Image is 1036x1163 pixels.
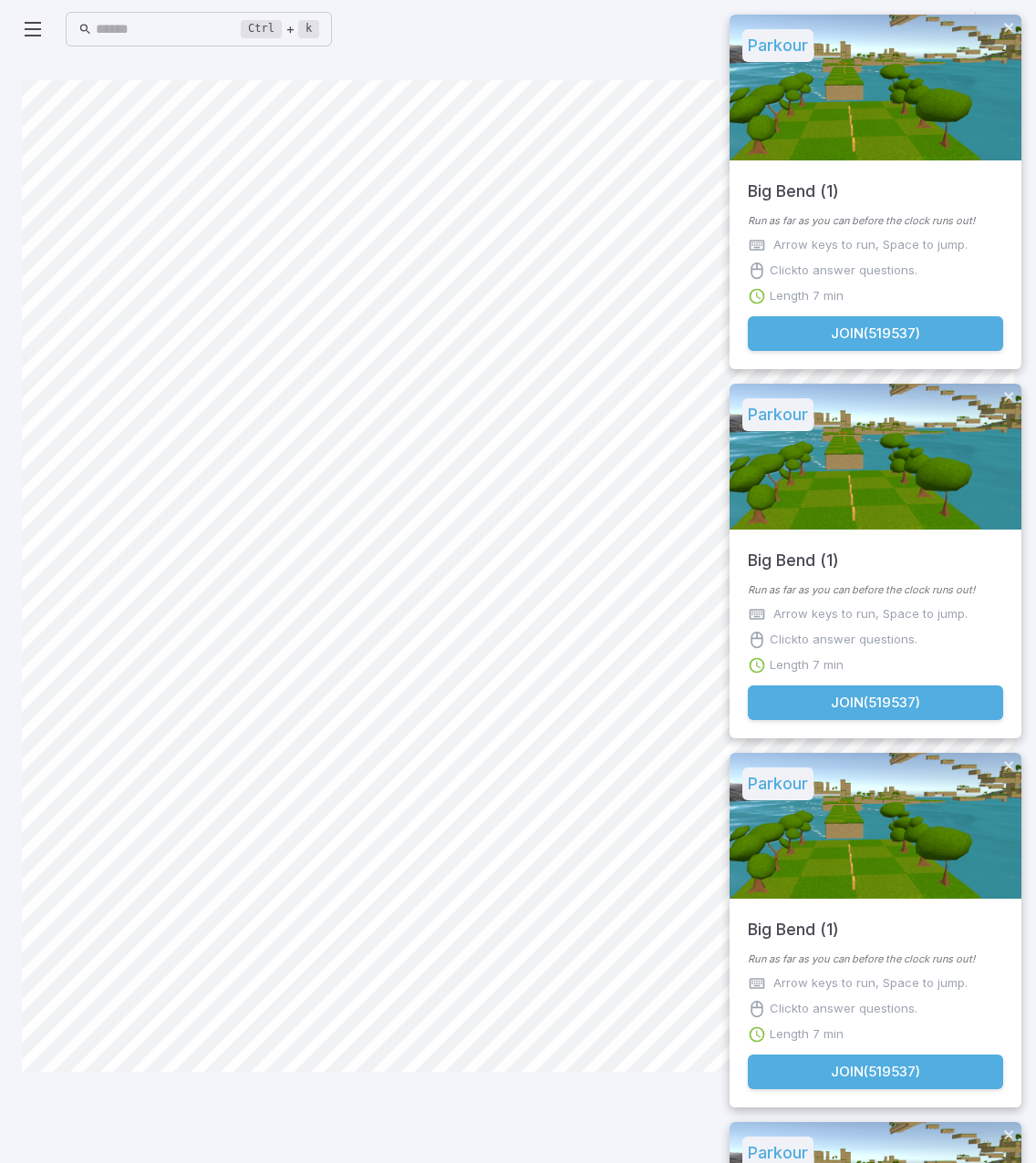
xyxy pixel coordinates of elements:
[748,316,1003,351] button: Join(519537)
[770,262,917,280] p: Click to answer questions.
[748,160,839,204] h5: Big Bend (1)
[742,29,813,62] h5: Parkour
[770,1000,917,1018] p: Click to answer questions.
[773,974,968,993] p: Arrow keys to run, Space to jump.
[730,15,1021,369] div: Join Activity
[748,899,839,942] h5: Big Bend (1)
[748,582,1003,598] p: Run as far as you can before the clock runs out!
[742,398,813,431] h5: Parkour
[773,236,968,254] p: Arrow keys to run, Space to jump.
[748,530,839,573] h5: Big Bend (1)
[770,1025,844,1044] p: Length 7 min
[770,631,917,649] p: Click to answer questions.
[298,20,319,38] kbd: k
[1003,20,1016,37] button: close
[742,767,813,800] h5: Parkour
[241,18,319,40] div: +
[748,952,1003,967] p: Run as far as you can before the clock runs out!
[748,213,1003,229] p: Run as far as you can before the clock runs out!
[730,753,1021,1107] div: Join Activity
[1003,389,1016,407] button: close
[867,12,902,46] button: Fullscreen Game
[748,685,1003,720] button: Join(519537)
[748,1055,1003,1089] button: Join(519537)
[937,12,971,46] button: Start Drawing on Questions
[241,20,282,38] kbd: Ctrl
[1003,758,1016,776] button: close
[770,656,844,674] p: Length 7 min
[730,384,1021,738] div: Join Activity
[1003,1127,1016,1145] button: close
[773,605,968,623] p: Arrow keys to run, Space to jump.
[770,287,844,305] p: Length 7 min
[902,12,937,46] button: Report an Issue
